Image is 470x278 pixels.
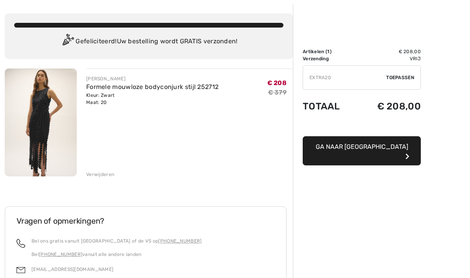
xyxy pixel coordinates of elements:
[76,37,117,45] font: Gefeliciteerd!
[303,49,327,54] font: Artikelen (
[60,34,76,50] img: Congratulation2.svg
[268,89,287,96] font: € 379
[39,252,82,257] a: [PHONE_NUMBER]
[303,136,421,165] button: Ga naar [GEOGRAPHIC_DATA]
[316,143,408,150] font: Ga naar [GEOGRAPHIC_DATA]
[158,238,202,244] a: [PHONE_NUMBER]
[86,100,107,105] font: Maat: 20
[377,101,421,112] font: € 208,00
[267,79,287,87] font: € 208
[303,120,421,133] iframe: PayPal
[31,252,39,257] font: Bel
[86,93,115,98] font: Kleur: Zwart
[303,66,386,89] input: Promotiecode
[303,101,340,112] font: Totaal
[31,238,158,244] font: Bel ons gratis vanuit [GEOGRAPHIC_DATA] of de VS op
[410,56,421,61] font: Vrij
[17,216,104,226] font: Vragen of opmerkingen?
[327,49,329,54] font: 1
[386,75,414,80] font: Toepassen
[86,83,218,91] a: Formele mouwloze bodyconjurk stijl 252712
[330,49,331,54] font: )
[303,56,329,61] font: Verzending
[117,37,238,45] font: Uw bestelling wordt GRATIS verzonden!
[399,49,421,54] font: € 208,00
[17,266,25,274] img: e-mail
[31,267,113,272] a: [EMAIL_ADDRESS][DOMAIN_NAME]
[86,172,114,177] font: Verwijderen
[5,69,77,176] img: Formele mouwloze bodyconjurk stijl 252712
[86,76,126,82] font: [PERSON_NAME]
[82,252,142,257] font: vanuit alle andere landen
[17,239,25,248] img: telefoongesprek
